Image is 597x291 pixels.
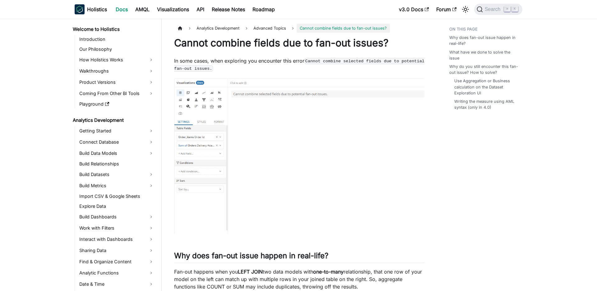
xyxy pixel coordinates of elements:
span: Cannot combine fields due to fan-out issues? [297,24,390,33]
h2: Why does fan-out issue happen in real-life? [174,251,424,263]
a: Why does fan-out issue happen in real-life? [449,35,519,46]
a: Connect Database [77,137,156,147]
a: Use Aggregation or Business calculation on the Dataset Exploration UI [454,78,516,96]
a: Build Datasets [77,169,156,179]
p: Fan-out happens when you two data models with relationship, that one row of your model on the lef... [174,268,424,290]
kbd: ⌘ [504,6,510,12]
a: Welcome to Holistics [71,25,156,34]
kbd: K [512,6,518,12]
a: Build Relationships [77,160,156,168]
a: Release Notes [208,4,249,14]
button: Search (Command+K) [474,4,522,15]
a: Build Data Models [77,148,156,158]
strong: one-to-many [313,269,344,275]
a: Writing the measure using AML syntax (only in 4.0) [454,98,516,110]
p: In some cases, when exploring you encounter this error [174,57,424,72]
a: Analytic Functions [77,268,156,278]
a: Work with Filters [77,223,156,233]
nav: Docs sidebar [68,19,162,291]
a: Product Versions [77,77,156,87]
a: Walkthroughs [77,66,156,76]
img: Holistics [75,4,85,14]
a: Analytics Development [71,116,156,125]
strong: LEFT JOIN [238,269,263,275]
a: Visualizations [153,4,193,14]
a: HolisticsHolistics [75,4,107,14]
a: Find & Organize Content [77,257,156,267]
a: Docs [112,4,132,14]
a: Our Philosophy [77,45,156,54]
a: Getting Started [77,126,156,136]
a: What have we done to solve the issue [449,49,519,61]
h1: Cannot combine fields due to fan-out issues? [174,37,424,49]
a: Interact with Dashboards [77,234,156,244]
span: Analytics Development [193,24,243,33]
a: Roadmap [249,4,279,14]
a: Introduction [77,35,156,44]
a: Coming From Other BI Tools [77,88,156,98]
a: Playground [77,100,156,108]
a: Sharing Data [77,246,156,255]
b: Holistics [87,6,107,13]
a: Why do you still encounter this fan-out issue? How to solve? [449,64,519,75]
a: Home page [174,24,186,33]
span: Search [483,7,504,12]
a: AMQL [132,4,153,14]
a: How Holistics Works [77,55,156,65]
span: Advanced Topics [250,24,289,33]
a: Date & Time [77,279,156,289]
a: API [193,4,208,14]
a: Explore Data [77,202,156,211]
nav: Breadcrumbs [174,24,424,33]
a: Build Dashboards [77,212,156,222]
a: Build Metrics [77,181,156,191]
a: Import CSV & Google Sheets [77,192,156,201]
a: Forum [433,4,460,14]
button: Switch between dark and light mode (currently light mode) [460,4,470,14]
a: v3.0 Docs [395,4,433,14]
